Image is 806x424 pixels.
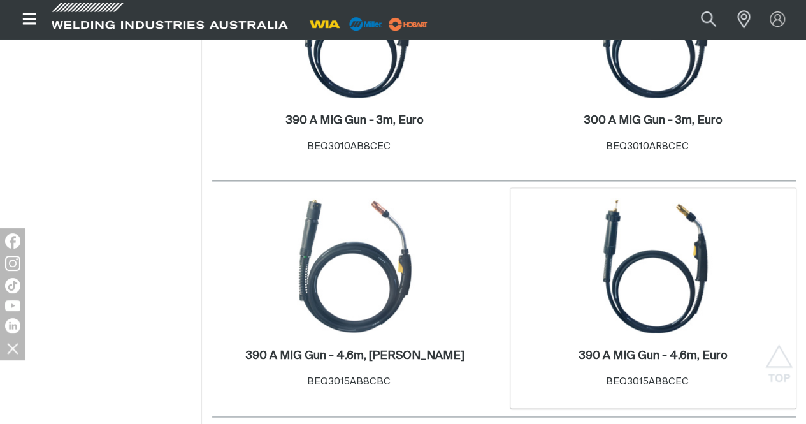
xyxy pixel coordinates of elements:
a: 390 A MIG Gun - 4.6m, Euro [579,349,728,363]
a: miller [385,19,431,29]
h2: 390 A MIG Gun - 4.6m, Euro [579,350,728,362]
img: Facebook [5,233,20,249]
h2: 390 A MIG Gun - 4.6m, [PERSON_NAME] [246,350,464,362]
span: BEQ3015AB8CEC [605,377,688,386]
img: hide socials [2,337,24,359]
span: BEQ3010AR8CEC [605,142,688,151]
span: BEQ3015AB8CBC [307,377,391,386]
img: Instagram [5,256,20,271]
img: TikTok [5,278,20,293]
span: BEQ3010AB8CEC [307,142,391,151]
input: Product name or item number... [671,5,730,34]
button: Search products [687,5,730,34]
a: 390 A MIG Gun - 4.6m, [PERSON_NAME] [246,349,464,363]
img: LinkedIn [5,318,20,333]
img: YouTube [5,300,20,311]
h2: 300 A MIG Gun - 3m, Euro [584,115,723,126]
img: 390 A MIG Gun - 4.6m, Bernard [287,198,423,334]
button: Scroll to top [765,344,793,373]
h2: 390 A MIG Gun - 3m, Euro [286,115,424,126]
a: 300 A MIG Gun - 3m, Euro [584,113,723,128]
a: 390 A MIG Gun - 3m, Euro [286,113,424,128]
img: 390 A MIG Gun - 4.6m, Euro [585,198,721,334]
img: miller [385,15,431,34]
